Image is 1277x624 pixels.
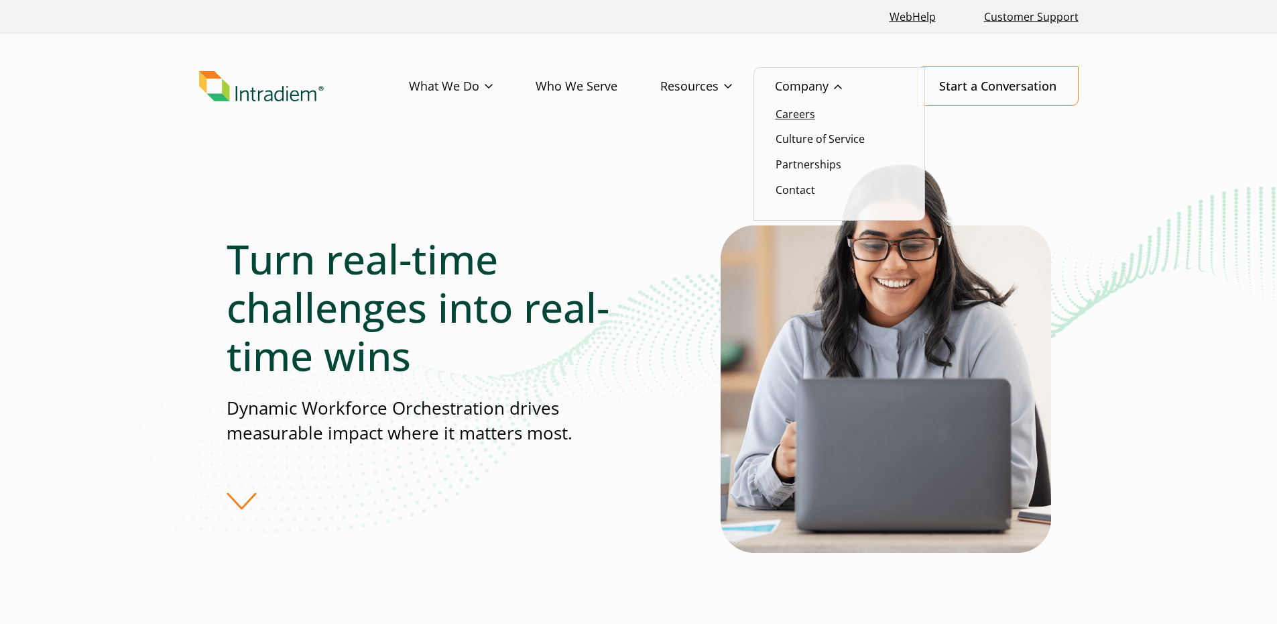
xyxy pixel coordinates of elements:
[409,67,536,106] a: What We Do
[979,3,1084,32] a: Customer Support
[776,183,815,197] a: Contact
[199,71,324,102] img: Intradiem
[775,67,885,106] a: Company
[227,396,638,446] p: Dynamic Workforce Orchestration drives measurable impact where it matters most.
[199,71,409,102] a: Link to homepage of Intradiem
[884,3,941,32] a: Link opens in a new window
[917,66,1079,106] a: Start a Conversation
[776,157,841,172] a: Partnerships
[721,160,1051,553] img: Solutions for Contact Center Teams
[776,132,865,146] a: Culture of Service
[227,235,638,380] h1: Turn real-time challenges into real-time wins
[660,67,775,106] a: Resources
[776,107,815,121] a: Careers
[536,67,660,106] a: Who We Serve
